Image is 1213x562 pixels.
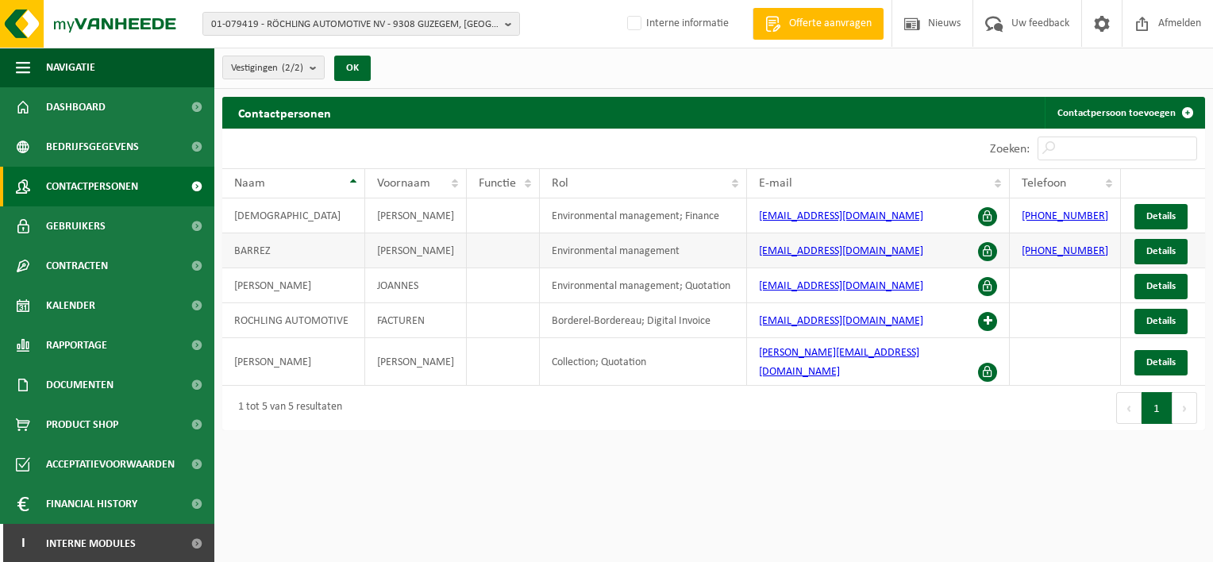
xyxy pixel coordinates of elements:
td: [PERSON_NAME] [365,233,467,268]
td: Environmental management [540,233,747,268]
span: Contracten [46,246,108,286]
td: Borderel-Bordereau; Digital Invoice [540,303,747,338]
td: [PERSON_NAME] [222,338,365,386]
span: Financial History [46,484,137,524]
a: Details [1134,350,1188,375]
td: BARREZ [222,233,365,268]
a: Contactpersoon toevoegen [1045,97,1203,129]
td: JOANNES [365,268,467,303]
a: [EMAIL_ADDRESS][DOMAIN_NAME] [759,280,923,292]
label: Interne informatie [624,12,729,36]
span: Kalender [46,286,95,325]
td: Environmental management; Finance [540,198,747,233]
span: Product Shop [46,405,118,445]
span: Vestigingen [231,56,303,80]
td: [DEMOGRAPHIC_DATA] [222,198,365,233]
span: Rapportage [46,325,107,365]
span: Naam [234,177,265,190]
span: E-mail [759,177,792,190]
td: [PERSON_NAME] [365,198,467,233]
h2: Contactpersonen [222,97,347,128]
a: [PERSON_NAME][EMAIL_ADDRESS][DOMAIN_NAME] [759,347,919,378]
button: 1 [1142,392,1173,424]
span: Functie [479,177,516,190]
button: 01-079419 - RÖCHLING AUTOMOTIVE NV - 9308 GIJZEGEM, [GEOGRAPHIC_DATA]TERREIN NIJVERHEIDSLAAN 10 [202,12,520,36]
a: Details [1134,239,1188,264]
span: Bedrijfsgegevens [46,127,139,167]
span: Details [1146,316,1176,326]
a: [EMAIL_ADDRESS][DOMAIN_NAME] [759,210,923,222]
td: [PERSON_NAME] [365,338,467,386]
span: Details [1146,211,1176,221]
a: [PHONE_NUMBER] [1022,245,1108,257]
span: Details [1146,357,1176,368]
span: 01-079419 - RÖCHLING AUTOMOTIVE NV - 9308 GIJZEGEM, [GEOGRAPHIC_DATA]TERREIN NIJVERHEIDSLAAN 10 [211,13,499,37]
td: ROCHLING AUTOMOTIVE [222,303,365,338]
td: [PERSON_NAME] [222,268,365,303]
a: Details [1134,274,1188,299]
div: 1 tot 5 van 5 resultaten [230,394,342,422]
td: Environmental management; Quotation [540,268,747,303]
a: [EMAIL_ADDRESS][DOMAIN_NAME] [759,245,923,257]
span: Telefoon [1022,177,1066,190]
span: Voornaam [377,177,430,190]
span: Details [1146,246,1176,256]
span: Rol [552,177,568,190]
button: Next [1173,392,1197,424]
a: Offerte aanvragen [753,8,884,40]
span: Details [1146,281,1176,291]
span: Offerte aanvragen [785,16,876,32]
button: OK [334,56,371,81]
button: Vestigingen(2/2) [222,56,325,79]
label: Zoeken: [990,143,1030,156]
a: Details [1134,309,1188,334]
span: Gebruikers [46,206,106,246]
span: Dashboard [46,87,106,127]
span: Acceptatievoorwaarden [46,445,175,484]
count: (2/2) [282,63,303,73]
span: Navigatie [46,48,95,87]
td: FACTUREN [365,303,467,338]
span: Contactpersonen [46,167,138,206]
a: [EMAIL_ADDRESS][DOMAIN_NAME] [759,315,923,327]
button: Previous [1116,392,1142,424]
span: Documenten [46,365,114,405]
a: Details [1134,204,1188,229]
td: Collection; Quotation [540,338,747,386]
a: [PHONE_NUMBER] [1022,210,1108,222]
